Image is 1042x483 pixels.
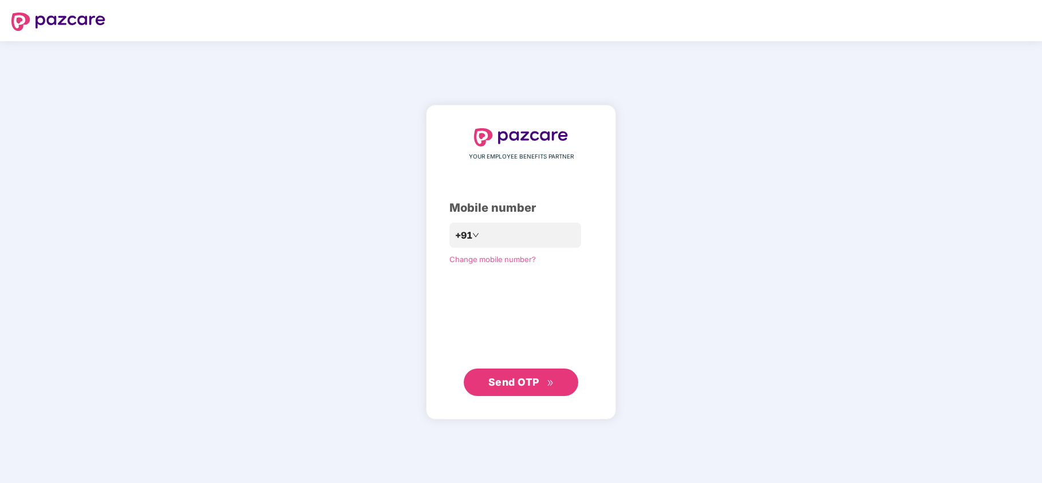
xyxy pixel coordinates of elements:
[455,228,472,243] span: +91
[547,379,554,387] span: double-right
[472,232,479,239] span: down
[464,369,578,396] button: Send OTPdouble-right
[488,376,539,388] span: Send OTP
[11,13,105,31] img: logo
[474,128,568,147] img: logo
[449,255,536,264] a: Change mobile number?
[449,199,593,217] div: Mobile number
[469,152,574,161] span: YOUR EMPLOYEE BENEFITS PARTNER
